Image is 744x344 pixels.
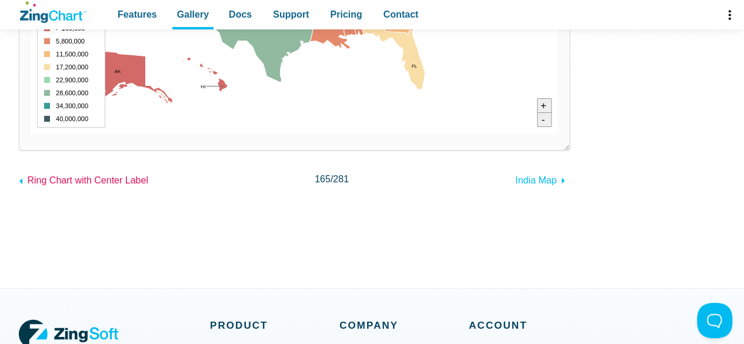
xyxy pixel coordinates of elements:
span: Ring Chart with Center Label [27,175,148,185]
span: / [315,171,349,187]
a: India Map [515,169,570,188]
a: ZingChart Logo. Click to return to the homepage [20,1,86,23]
span: Account [469,317,598,334]
span: Contact [383,6,419,22]
a: Ring Chart with Center Label [19,169,148,188]
span: 165 [315,174,331,184]
span: Product [210,317,339,334]
span: Support [273,6,309,22]
span: Pricing [330,6,362,22]
iframe: Toggle Customer Support [697,303,732,338]
span: India Map [515,175,556,185]
span: Docs [229,6,252,22]
span: Company [339,317,469,334]
span: Features [118,6,157,22]
span: 281 [333,174,349,184]
span: Gallery [177,6,209,22]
